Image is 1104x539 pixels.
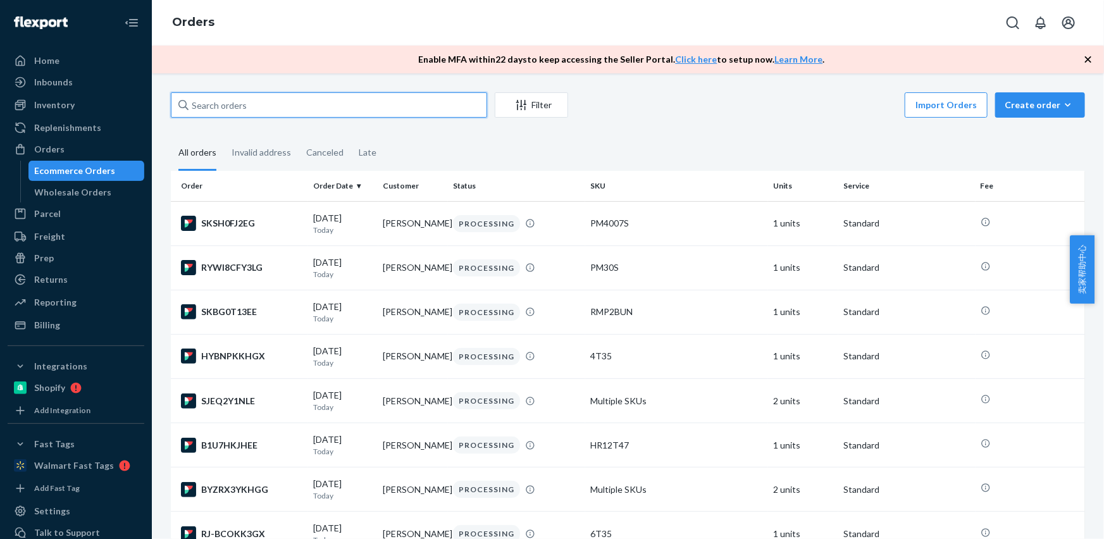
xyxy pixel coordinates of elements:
button: Integrations [8,356,144,376]
button: 卖家帮助中心 [1070,235,1095,304]
div: Prep [34,252,54,264]
a: Click here [676,54,717,65]
th: SKU [585,171,768,201]
button: Fast Tags [8,434,144,454]
a: Add Integration [8,403,144,418]
th: Order [171,171,308,201]
a: Shopify [8,378,144,398]
div: Orders [34,143,65,156]
td: 2 units [768,379,838,423]
a: Prep [8,248,144,268]
div: Wholesale Orders [35,186,112,199]
th: Fee [976,171,1085,201]
td: [PERSON_NAME] [378,379,449,423]
div: Inventory [34,99,75,111]
div: PROCESSING [453,304,520,321]
div: PROCESSING [453,481,520,498]
div: Add Integration [34,405,90,416]
div: Home [34,54,59,67]
button: Filter [495,92,568,118]
td: 1 units [768,334,838,378]
div: Talk to Support [34,526,100,539]
div: Walmart Fast Tags [34,459,114,472]
td: [PERSON_NAME] [378,290,449,334]
div: PM30S [590,261,763,274]
div: PROCESSING [453,215,520,232]
a: Freight [8,226,144,247]
td: 1 units [768,423,838,468]
div: HYBNPKKHGX [181,349,303,364]
a: Returns [8,269,144,290]
div: Shopify [34,381,65,394]
p: Standard [843,261,971,274]
div: Inbounds [34,76,73,89]
a: Walmart Fast Tags [8,455,144,476]
div: [DATE] [313,389,373,412]
div: BYZRX3YKHGG [181,482,303,497]
a: Home [8,51,144,71]
div: Filter [495,99,568,111]
p: Today [313,225,373,235]
td: [PERSON_NAME] [378,334,449,378]
td: [PERSON_NAME] [378,201,449,245]
div: PROCESSING [453,259,520,276]
a: Orders [172,15,214,29]
div: All orders [178,136,216,171]
td: Multiple SKUs [585,468,768,512]
a: Inventory [8,95,144,115]
div: 4T35 [590,350,763,362]
div: RMP2BUN [590,306,763,318]
td: 1 units [768,201,838,245]
div: Canceled [306,136,344,169]
p: Enable MFA within 22 days to keep accessing the Seller Portal. to setup now. . [419,53,825,66]
div: Returns [34,273,68,286]
td: 1 units [768,290,838,334]
td: 1 units [768,245,838,290]
td: [PERSON_NAME] [378,468,449,512]
div: B1U7HKJHEE [181,438,303,453]
p: Today [313,269,373,280]
th: Status [448,171,585,201]
th: Units [768,171,838,201]
a: Parcel [8,204,144,224]
p: Today [313,402,373,412]
a: Learn More [775,54,823,65]
div: Add Fast Tag [34,483,80,493]
p: Standard [843,350,971,362]
div: [DATE] [313,478,373,501]
td: Multiple SKUs [585,379,768,423]
td: [PERSON_NAME] [378,423,449,468]
img: Flexport logo [14,16,68,29]
div: SKBG0T13EE [181,304,303,319]
div: [DATE] [313,345,373,368]
div: [DATE] [313,300,373,324]
div: PROCESSING [453,348,520,365]
div: SJEQ2Y1NLE [181,393,303,409]
div: Invalid address [232,136,291,169]
p: Standard [843,395,971,407]
div: Freight [34,230,65,243]
div: Integrations [34,360,87,373]
p: Standard [843,217,971,230]
div: Fast Tags [34,438,75,450]
button: Open account menu [1056,10,1081,35]
button: Close Navigation [119,10,144,35]
div: PROCESSING [453,392,520,409]
div: Create order [1005,99,1076,111]
a: Settings [8,501,144,521]
div: Settings [34,505,70,517]
div: SKSH0FJ2EG [181,216,303,231]
a: Wholesale Orders [28,182,145,202]
div: [DATE] [313,212,373,235]
div: Parcel [34,208,61,220]
button: Open Search Box [1000,10,1026,35]
a: Ecommerce Orders [28,161,145,181]
div: Customer [383,180,443,191]
ol: breadcrumbs [162,4,225,41]
th: Order Date [308,171,378,201]
button: Import Orders [905,92,988,118]
button: Create order [995,92,1085,118]
div: Replenishments [34,121,101,134]
p: Standard [843,439,971,452]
